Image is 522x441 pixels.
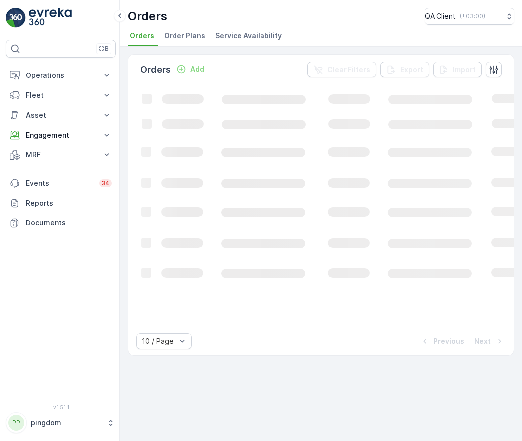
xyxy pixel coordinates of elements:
button: Operations [6,66,116,85]
p: ⌘B [99,45,109,53]
p: 34 [101,179,110,187]
a: Events34 [6,173,116,193]
p: ( +03:00 ) [460,12,485,20]
button: Export [380,62,429,77]
button: Add [173,63,208,75]
button: Fleet [6,85,116,105]
p: Asset [26,110,96,120]
p: Clear Filters [327,65,370,74]
span: Orders [130,31,154,41]
button: Previous [419,335,465,347]
a: Documents [6,213,116,233]
a: Reports [6,193,116,213]
button: Next [473,335,506,347]
p: Fleet [26,90,96,100]
p: Import [453,65,476,74]
div: PP [8,415,24,431]
span: Order Plans [164,31,205,41]
button: Clear Filters [307,62,376,77]
img: logo_light-DOdMpM7g.png [29,8,72,28]
p: Engagement [26,130,96,140]
p: Next [474,336,491,346]
p: Operations [26,71,96,80]
button: Engagement [6,125,116,145]
p: Documents [26,218,112,228]
button: PPpingdom [6,412,116,433]
p: pingdom [31,418,102,428]
p: Add [190,64,204,74]
p: Orders [128,8,167,24]
p: MRF [26,150,96,160]
p: Events [26,178,93,188]
button: Import [433,62,482,77]
span: v 1.51.1 [6,404,116,410]
button: MRF [6,145,116,165]
p: Previous [434,336,464,346]
span: Service Availability [215,31,282,41]
p: QA Client [425,11,456,21]
img: logo [6,8,26,28]
button: QA Client(+03:00) [425,8,514,25]
p: Reports [26,198,112,208]
button: Asset [6,105,116,125]
p: Export [400,65,423,74]
p: Orders [140,63,171,76]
